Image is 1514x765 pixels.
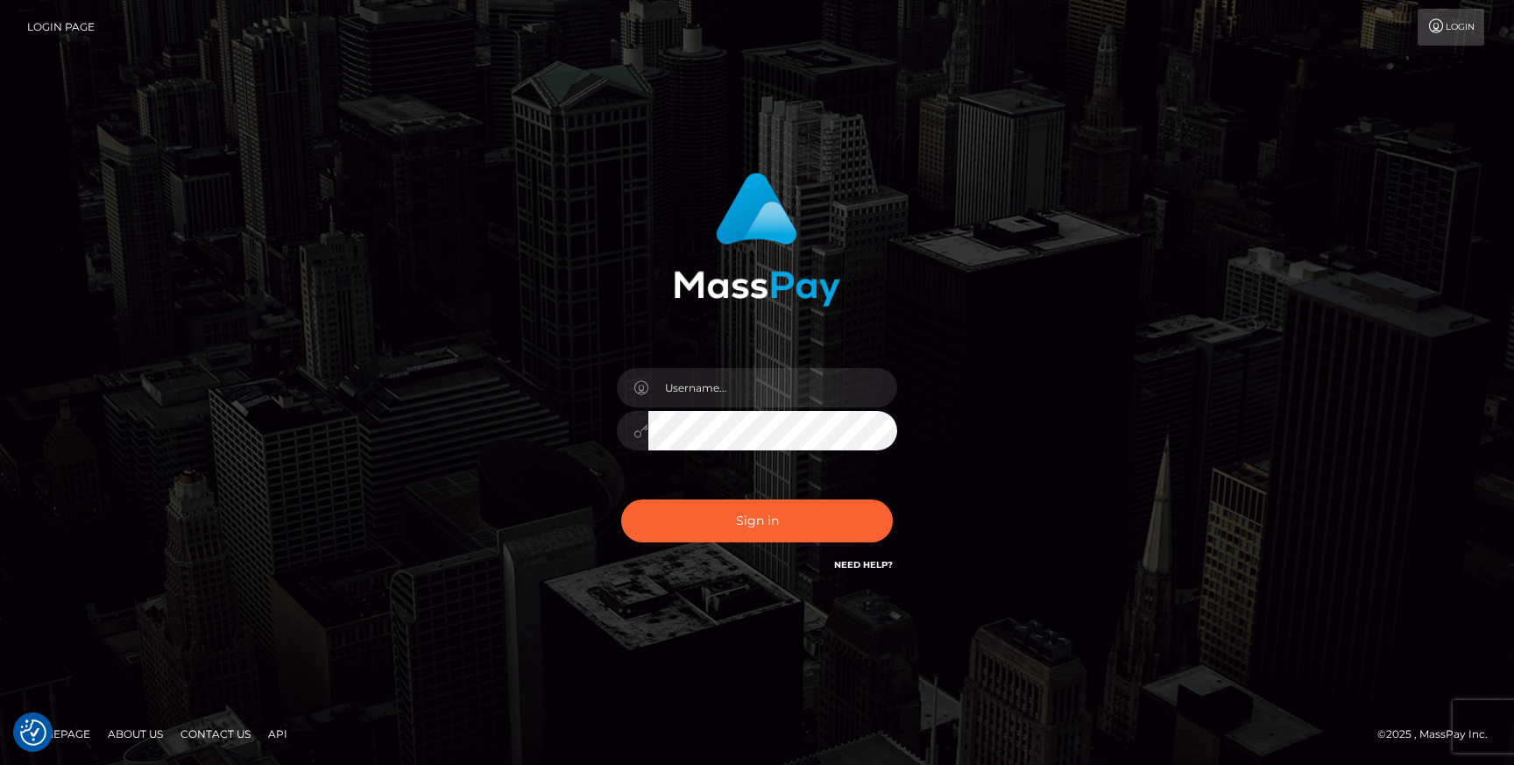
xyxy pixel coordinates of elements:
a: Contact Us [173,720,258,747]
div: © 2025 , MassPay Inc. [1377,725,1501,744]
a: Need Help? [834,559,893,570]
button: Sign in [621,499,893,542]
a: Homepage [19,720,97,747]
img: Revisit consent button [20,719,46,746]
a: Login [1418,9,1484,46]
a: About Us [101,720,170,747]
button: Consent Preferences [20,719,46,746]
img: MassPay Login [674,173,840,307]
a: Login Page [27,9,95,46]
input: Username... [648,368,897,407]
a: API [261,720,294,747]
